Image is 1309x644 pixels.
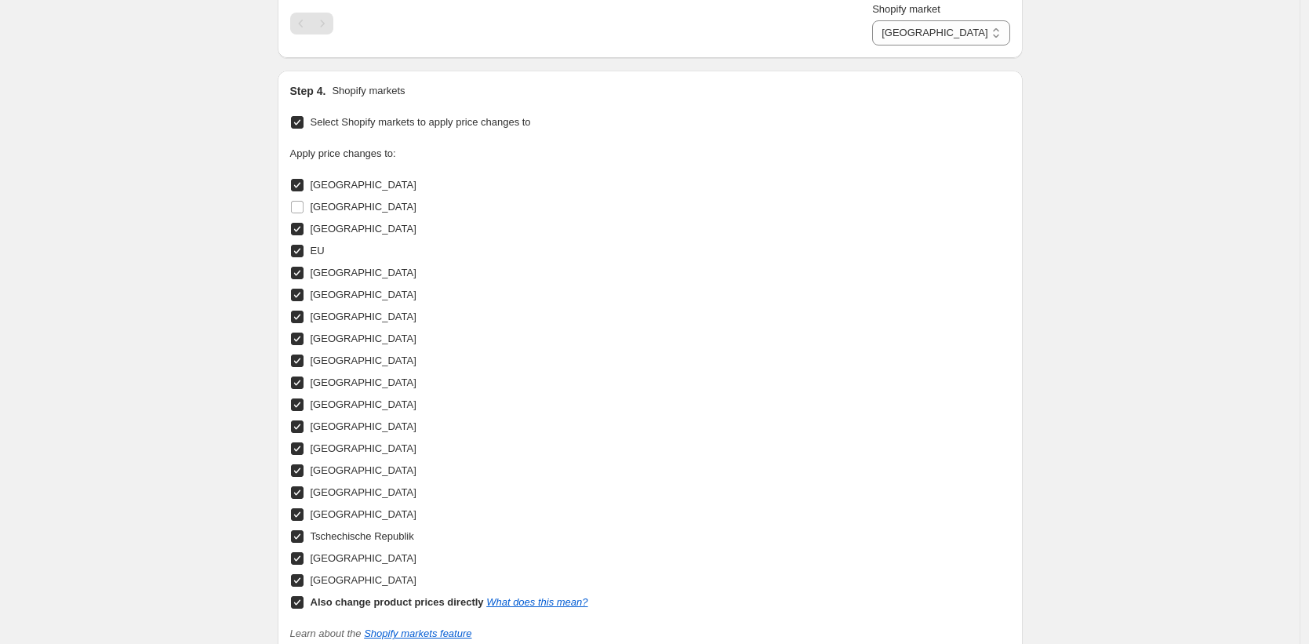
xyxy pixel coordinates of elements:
span: Select Shopify markets to apply price changes to [311,116,531,128]
span: [GEOGRAPHIC_DATA] [311,420,416,432]
span: Apply price changes to: [290,147,396,159]
span: [GEOGRAPHIC_DATA] [311,486,416,498]
span: [GEOGRAPHIC_DATA] [311,464,416,476]
span: [GEOGRAPHIC_DATA] [311,201,416,213]
span: [GEOGRAPHIC_DATA] [311,377,416,388]
span: EU [311,245,325,257]
i: Learn about the [290,628,472,639]
span: [GEOGRAPHIC_DATA] [311,355,416,366]
span: Shopify market [872,3,940,15]
span: [GEOGRAPHIC_DATA] [311,333,416,344]
span: [GEOGRAPHIC_DATA] [311,398,416,410]
span: [GEOGRAPHIC_DATA] [311,267,416,278]
span: [GEOGRAPHIC_DATA] [311,289,416,300]
span: Tschechische Republik [311,530,414,542]
span: [GEOGRAPHIC_DATA] [311,442,416,454]
nav: Pagination [290,13,333,35]
span: [GEOGRAPHIC_DATA] [311,311,416,322]
b: Also change product prices directly [311,596,484,608]
span: [GEOGRAPHIC_DATA] [311,179,416,191]
span: [GEOGRAPHIC_DATA] [311,223,416,235]
a: Shopify markets feature [364,628,471,639]
span: [GEOGRAPHIC_DATA] [311,508,416,520]
a: What does this mean? [486,596,587,608]
span: [GEOGRAPHIC_DATA] [311,552,416,564]
span: [GEOGRAPHIC_DATA] [311,574,416,586]
p: Shopify markets [332,83,405,99]
h2: Step 4. [290,83,326,99]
